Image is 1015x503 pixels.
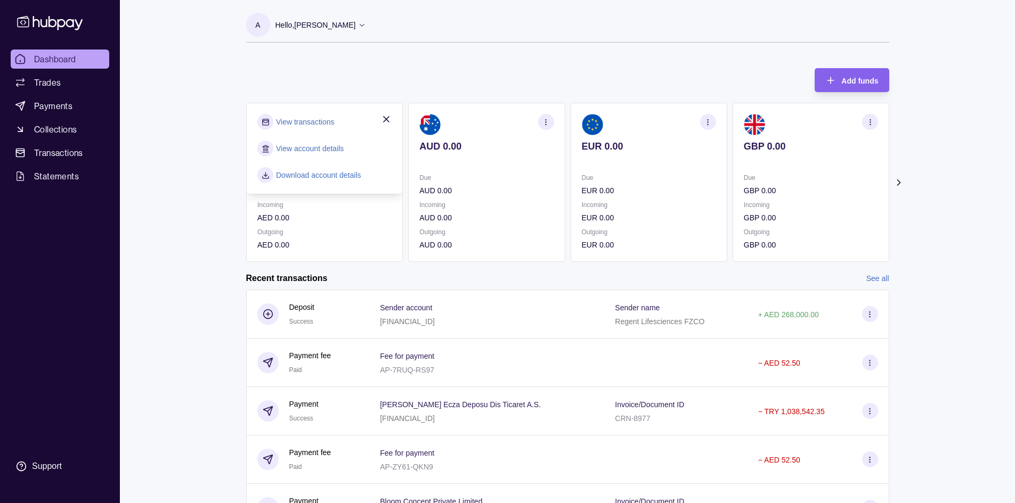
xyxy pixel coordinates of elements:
[581,141,716,152] p: EUR 0.00
[866,273,889,284] a: See all
[380,317,435,326] p: [FINANCIAL_ID]
[743,212,878,224] p: GBP 0.00
[34,123,77,136] span: Collections
[380,449,434,457] p: Fee for payment
[419,141,554,152] p: AUD 0.00
[380,400,541,409] p: [PERSON_NAME] Ecza Deposu Dis Ticaret A.S.
[380,303,432,312] p: Sender account
[34,100,72,112] span: Payments
[615,414,650,423] p: CRN-8977
[289,301,314,313] p: Deposit
[419,185,554,196] p: AUD 0.00
[743,226,878,238] p: Outgoing
[11,50,109,69] a: Dashboard
[289,415,313,422] span: Success
[419,114,441,135] img: au
[11,143,109,162] a: Transactions
[11,455,109,477] a: Support
[743,172,878,184] p: Due
[581,212,716,224] p: EUR 0.00
[380,352,434,360] p: Fee for payment
[257,212,392,224] p: AED 0.00
[11,167,109,186] a: Statements
[581,239,716,251] p: EUR 0.00
[743,114,765,135] img: gb
[419,212,554,224] p: AUD 0.00
[11,120,109,139] a: Collections
[615,400,684,409] p: Invoice/Document ID
[758,456,800,464] p: − AED 52.50
[419,199,554,211] p: Incoming
[743,141,878,152] p: GBP 0.00
[246,273,328,284] h2: Recent transactions
[380,414,435,423] p: [FINANCIAL_ID]
[289,463,302,471] span: Paid
[34,146,83,159] span: Transactions
[289,398,319,410] p: Payment
[289,350,331,361] p: Payment fee
[743,199,878,211] p: Incoming
[289,318,313,325] span: Success
[257,199,392,211] p: Incoming
[581,114,603,135] img: eu
[380,463,433,471] p: AP-ZY61-QKN9
[380,366,434,374] p: AP-7RUQ-RS97
[419,172,554,184] p: Due
[289,366,302,374] span: Paid
[34,53,76,65] span: Dashboard
[257,239,392,251] p: AED 0.00
[419,239,554,251] p: AUD 0.00
[581,172,716,184] p: Due
[758,407,825,416] p: − TRY 1,038,542.35
[758,359,800,367] p: − AED 52.50
[276,169,361,181] a: Download account details
[34,76,61,89] span: Trades
[257,226,392,238] p: Outgoing
[743,239,878,251] p: GBP 0.00
[11,73,109,92] a: Trades
[581,185,716,196] p: EUR 0.00
[815,68,889,92] button: Add funds
[758,310,819,319] p: + AED 268,000.00
[581,226,716,238] p: Outgoing
[743,185,878,196] p: GBP 0.00
[581,199,716,211] p: Incoming
[419,226,554,238] p: Outgoing
[34,170,79,183] span: Statements
[841,77,878,85] span: Add funds
[11,96,109,116] a: Payments
[289,447,331,458] p: Payment fee
[32,460,62,472] div: Support
[255,19,260,31] p: A
[276,116,334,128] a: View transactions
[615,317,704,326] p: Regent Lifesciences FZCO
[276,143,344,154] a: View account details
[615,303,660,312] p: Sender name
[275,19,356,31] p: Hello, [PERSON_NAME]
